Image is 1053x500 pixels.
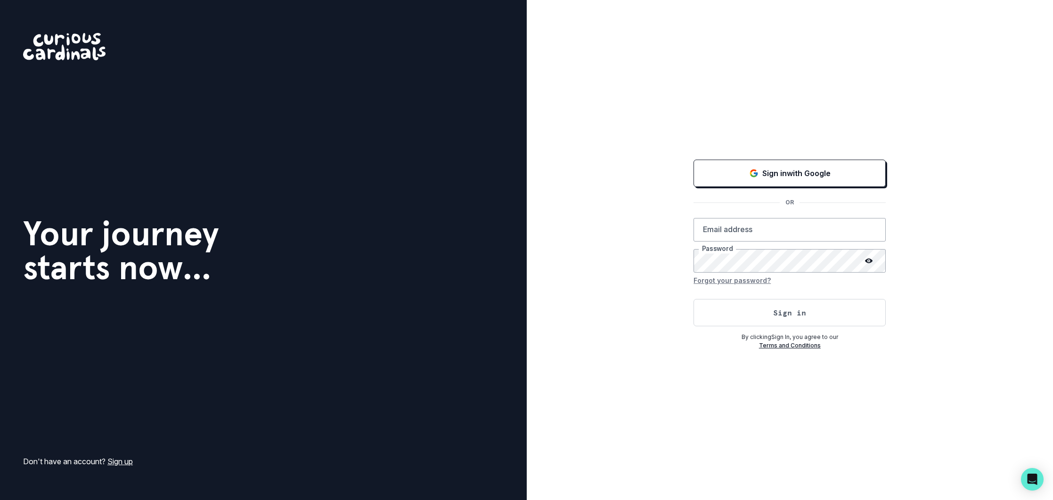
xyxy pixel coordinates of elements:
button: Sign in [694,299,886,326]
img: Curious Cardinals Logo [23,33,106,60]
button: Sign in with Google (GSuite) [694,160,886,187]
button: Forgot your password? [694,273,771,288]
p: Sign in with Google [762,168,831,179]
p: OR [780,198,800,207]
a: Terms and Conditions [759,342,821,349]
p: Don't have an account? [23,456,133,467]
div: Open Intercom Messenger [1021,468,1044,491]
h1: Your journey starts now... [23,217,219,284]
p: By clicking Sign In , you agree to our [694,333,886,341]
a: Sign up [107,457,133,466]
